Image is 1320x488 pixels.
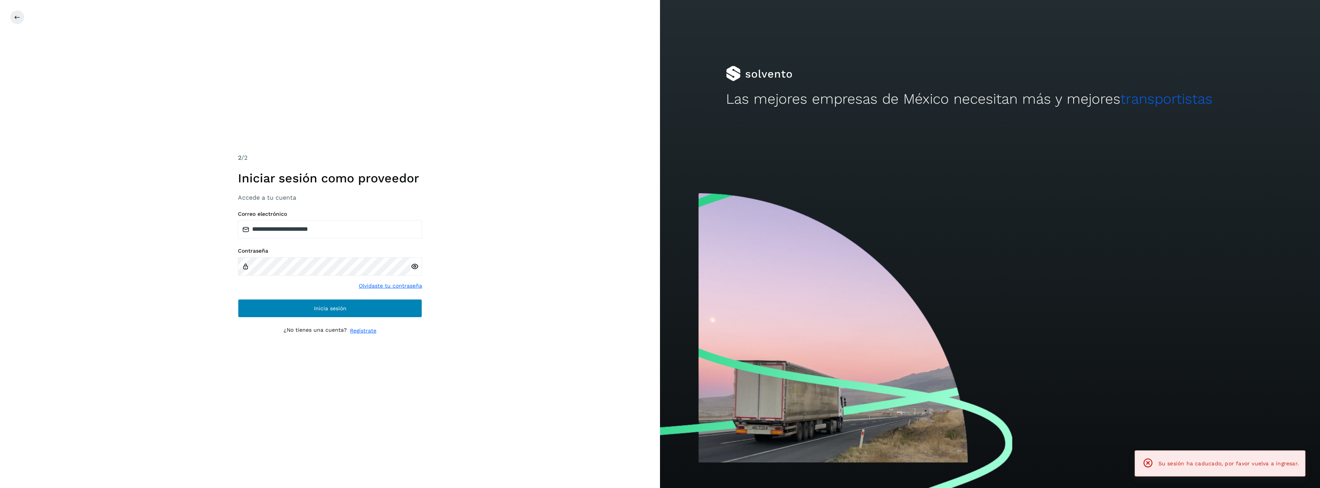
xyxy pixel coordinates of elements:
[350,327,376,335] a: Regístrate
[359,282,422,290] a: Olvidaste tu contraseña
[1120,91,1213,107] span: transportistas
[238,171,422,185] h1: Iniciar sesión como proveedor
[238,248,422,254] label: Contraseña
[238,299,422,318] button: Inicia sesión
[284,327,347,335] p: ¿No tienes una cuenta?
[238,154,241,161] span: 2
[1158,460,1299,466] span: Su sesión ha caducado, por favor vuelva a ingresar.
[726,91,1254,108] h2: Las mejores empresas de México necesitan más y mejores
[314,306,346,311] span: Inicia sesión
[238,153,422,162] div: /2
[238,211,422,217] label: Correo electrónico
[238,194,422,201] h3: Accede a tu cuenta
